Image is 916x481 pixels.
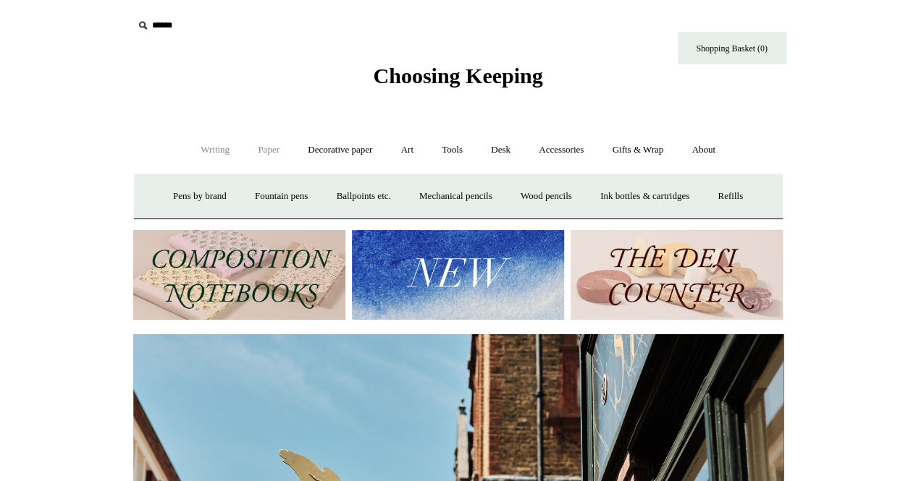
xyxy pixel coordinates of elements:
a: Choosing Keeping [373,75,542,85]
a: Ballpoints etc. [324,177,404,216]
a: Desk [478,131,524,169]
a: Writing [188,131,243,169]
a: About [678,131,728,169]
img: 202302 Composition ledgers.jpg__PID:69722ee6-fa44-49dd-a067-31375e5d54ec [133,230,345,320]
a: Refills [705,177,756,216]
a: Tools [429,131,476,169]
a: Art [388,131,427,169]
img: New.jpg__PID:f73bdf93-380a-4a35-bcfe-7823039498e1 [352,230,564,320]
a: Pens by brand [160,177,240,216]
a: Ink bottles & cartridges [587,177,702,216]
a: Mechanical pencils [406,177,505,216]
a: Accessories [526,131,597,169]
span: Choosing Keeping [373,64,542,88]
a: Gifts & Wrap [599,131,676,169]
a: Shopping Basket (0) [678,32,786,64]
img: The Deli Counter [571,230,783,320]
a: Fountain pens [242,177,321,216]
a: Wood pencils [508,177,585,216]
a: Paper [245,131,293,169]
a: Decorative paper [295,131,385,169]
